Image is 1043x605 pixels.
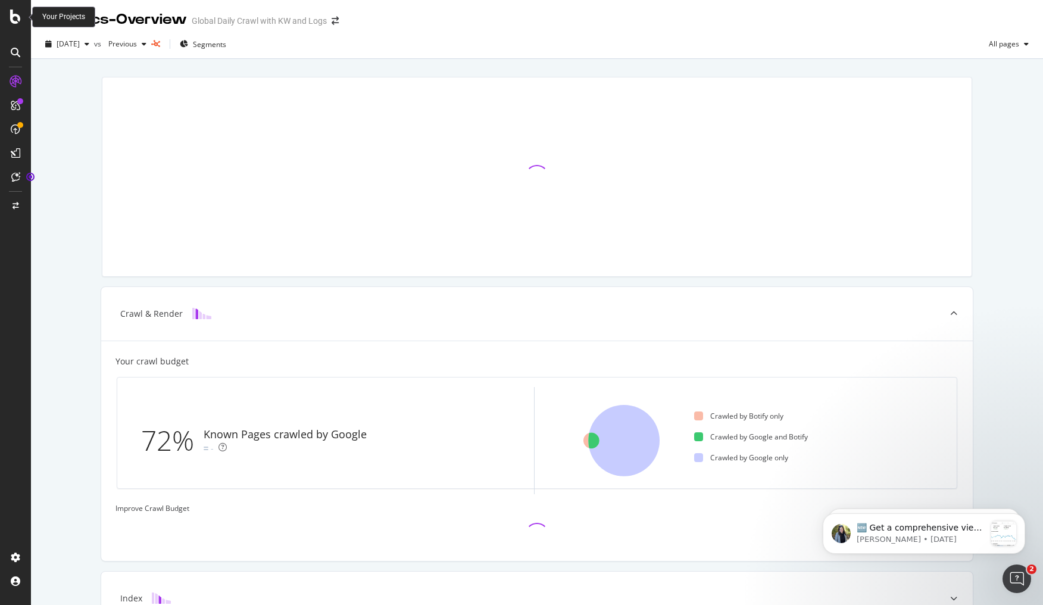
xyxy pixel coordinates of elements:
div: - [211,442,214,454]
button: Previous [104,35,151,54]
img: Equal [204,447,208,450]
button: [DATE] [40,35,94,54]
img: block-icon [192,308,211,319]
span: vs [94,39,104,49]
div: Index [120,592,142,604]
div: Global Daily Crawl with KW and Logs [192,15,327,27]
div: Crawled by Google only [694,453,788,463]
div: Crawled by Botify only [694,411,783,421]
span: 2025 Sep. 8th [57,39,80,49]
div: Known Pages crawled by Google [204,427,367,442]
div: Your crawl budget [115,355,189,367]
button: Segments [175,35,231,54]
div: Improve Crawl Budget [115,503,958,513]
span: 2 [1027,565,1036,574]
span: Previous [104,39,137,49]
div: arrow-right-arrow-left [332,17,339,25]
span: Segments [193,39,226,49]
div: 72% [141,421,204,460]
img: block-icon [152,592,171,604]
span: All pages [984,39,1019,49]
div: Tooltip anchor [25,171,36,182]
div: Crawl & Render [120,308,183,320]
iframe: Intercom notifications message [805,489,1043,573]
button: All pages [984,35,1033,54]
div: Crawled by Google and Botify [694,432,808,442]
div: Your Projects [42,12,85,22]
div: Analytics - Overview [40,10,187,30]
iframe: Intercom live chat [1003,565,1031,593]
